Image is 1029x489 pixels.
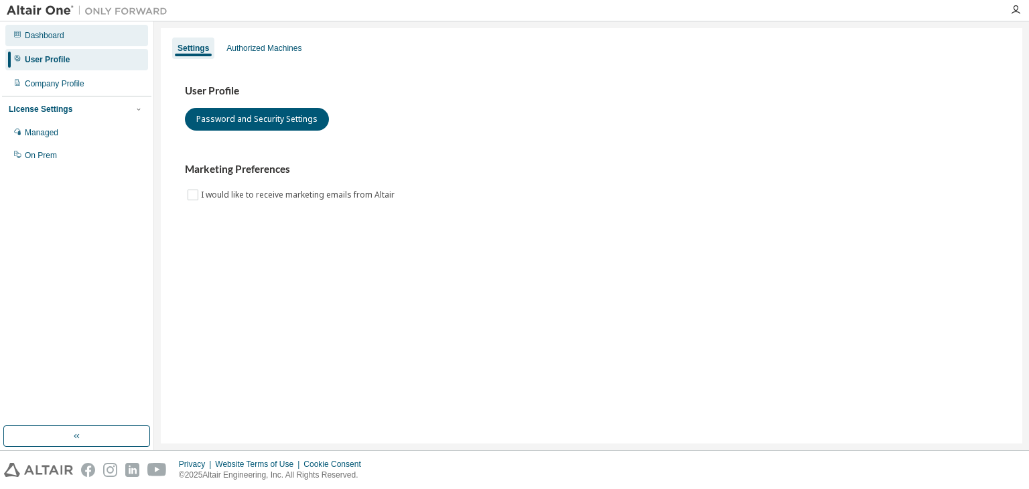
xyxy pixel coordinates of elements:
[9,104,72,115] div: License Settings
[178,43,209,54] div: Settings
[179,470,369,481] p: © 2025 Altair Engineering, Inc. All Rights Reserved.
[147,463,167,477] img: youtube.svg
[4,463,73,477] img: altair_logo.svg
[185,108,329,131] button: Password and Security Settings
[81,463,95,477] img: facebook.svg
[179,459,215,470] div: Privacy
[7,4,174,17] img: Altair One
[25,54,70,65] div: User Profile
[185,84,998,98] h3: User Profile
[125,463,139,477] img: linkedin.svg
[201,187,397,203] label: I would like to receive marketing emails from Altair
[303,459,368,470] div: Cookie Consent
[185,163,998,176] h3: Marketing Preferences
[226,43,301,54] div: Authorized Machines
[103,463,117,477] img: instagram.svg
[25,150,57,161] div: On Prem
[25,78,84,89] div: Company Profile
[25,30,64,41] div: Dashboard
[215,459,303,470] div: Website Terms of Use
[25,127,58,138] div: Managed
